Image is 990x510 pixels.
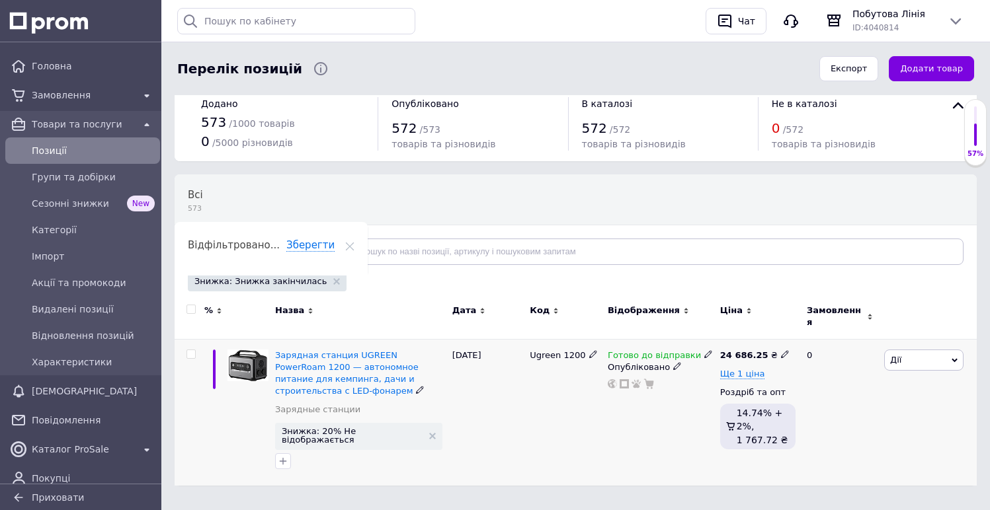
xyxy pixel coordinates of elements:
span: товарів та різновидів [772,139,876,149]
span: 14.74% + 2%, [737,408,783,431]
span: Дії [890,355,901,365]
span: Ще 1 ціна [720,369,765,379]
span: Назва [275,305,304,316]
div: [DATE] [449,339,527,486]
input: Пошук по назві позиції, артикулу і пошуковим запитам [336,238,964,265]
span: / 572 [610,124,630,135]
span: Каталог ProSale [32,443,134,456]
span: В каталозі [582,98,633,109]
span: товарів та різновидів [582,139,686,149]
span: Відновлення позицій [32,329,155,342]
span: % [204,305,213,316]
span: Сезонні знижки [32,197,122,210]
span: Всі [188,189,203,201]
div: 57% [965,149,986,159]
span: New [127,196,155,211]
span: Товари та послуги [32,118,134,131]
span: 573 [188,203,203,213]
span: Готово до відправки [608,350,701,364]
span: Характеристики [32,355,155,369]
span: 1 767.72 ₴ [737,435,788,445]
span: Код [530,305,550,316]
span: Дата [452,305,477,316]
span: [DEMOGRAPHIC_DATA] [32,384,155,398]
span: Не в каталозі [772,98,837,109]
span: Замовлення [807,305,864,328]
span: 573 [201,114,226,130]
div: Опубліковано [608,361,714,373]
span: Додано [201,98,237,109]
button: Додати товар [889,56,974,82]
span: Покупці [32,472,155,485]
span: / 572 [783,124,804,135]
span: Видалені позиції [32,303,155,316]
span: / 573 [420,124,440,135]
input: Пошук по кабінету [177,8,415,34]
span: / 1000 товарів [229,118,294,129]
span: Групи та добірки [32,170,155,184]
span: 0 [201,133,210,149]
span: Повідомлення [32,414,155,427]
span: 0 [772,120,780,136]
a: Зарядная станция UGREEN PowerRoam 1200 — автономное питание для кемпинга, дачи и строительства с ... [275,350,419,396]
span: Знижка: 20% Не відображається [282,427,423,444]
span: Побутова Лінія [852,7,937,20]
span: Позиції [32,144,155,157]
span: Зберегти [286,239,335,252]
span: Знижка: Знижка закінчилась [194,275,327,287]
button: Чат [706,8,766,34]
span: Приховати [32,492,84,503]
span: Імпорт [32,250,155,263]
span: Головна [32,59,155,73]
button: Експорт [819,56,879,82]
img: Зарядная станция UGREEN PowerRoam 1200 — автономное питание для кемпинга, дачи и строительства с ... [227,349,268,381]
span: Ugreen 1200 [530,350,585,360]
span: Перелік позицій [177,59,302,79]
span: Відфільтровано... [188,239,280,251]
span: Ціна [720,305,743,316]
div: Роздріб та опт [720,386,796,398]
div: ₴ [720,349,790,361]
span: / 5000 різновидів [212,137,293,148]
span: Категорії [32,223,155,237]
span: Опубліковано [392,98,459,109]
div: Чат [735,11,758,31]
b: 24 686.25 [720,350,768,360]
span: Замовлення [32,89,134,102]
div: 0 [799,339,881,486]
span: 572 [392,120,417,136]
span: 572 [582,120,607,136]
a: Зарядные станции [275,404,360,416]
span: товарів та різновидів [392,139,495,149]
span: Відображення [608,305,680,316]
span: ID: 4040814 [852,23,899,32]
span: Акції та промокоди [32,276,155,289]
